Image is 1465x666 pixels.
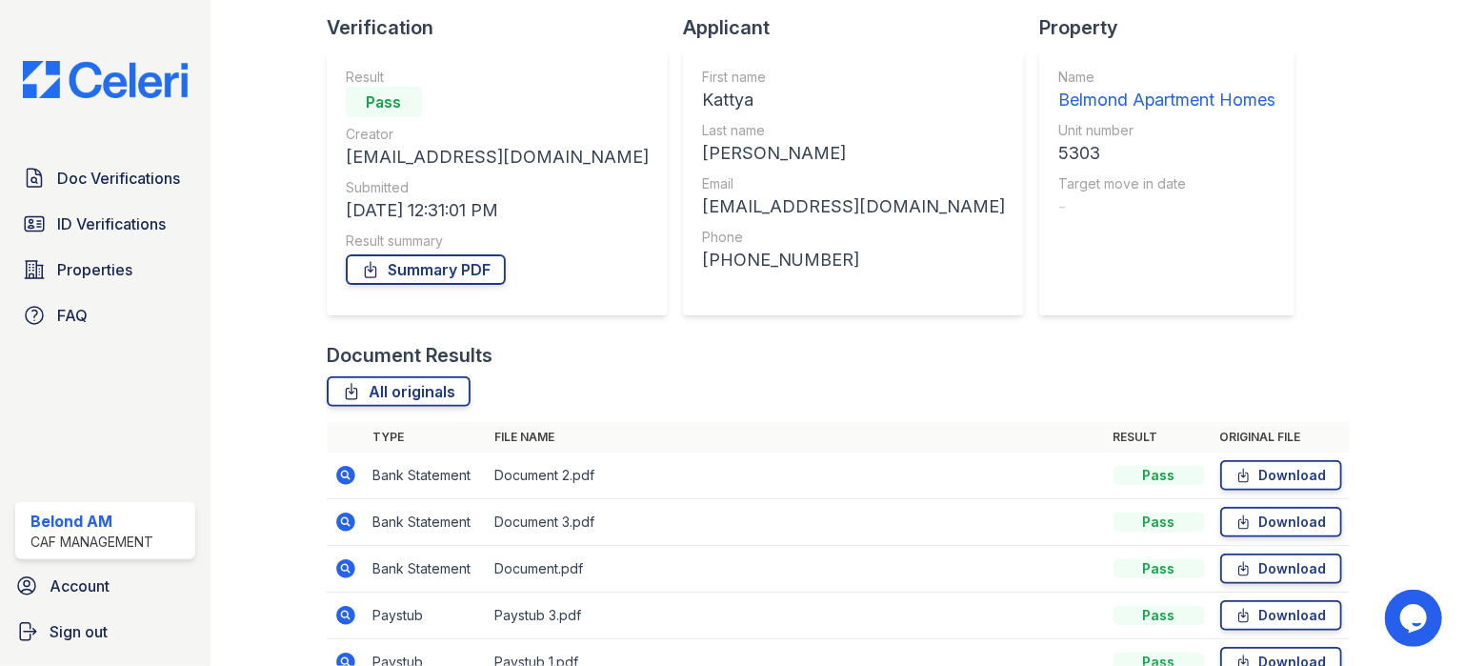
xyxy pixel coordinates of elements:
[1220,507,1342,537] a: Download
[702,121,1005,140] div: Last name
[50,620,108,643] span: Sign out
[1385,590,1446,647] iframe: chat widget
[57,304,88,327] span: FAQ
[1106,422,1213,453] th: Result
[365,546,487,593] td: Bank Statement
[346,125,649,144] div: Creator
[702,247,1005,273] div: [PHONE_NUMBER]
[1114,513,1205,532] div: Pass
[365,593,487,639] td: Paystub
[702,140,1005,167] div: [PERSON_NAME]
[365,499,487,546] td: Bank Statement
[702,193,1005,220] div: [EMAIL_ADDRESS][DOMAIN_NAME]
[1058,68,1275,87] div: Name
[1220,600,1342,631] a: Download
[683,14,1039,41] div: Applicant
[365,453,487,499] td: Bank Statement
[346,144,649,171] div: [EMAIL_ADDRESS][DOMAIN_NAME]
[1058,193,1275,220] div: -
[57,167,180,190] span: Doc Verifications
[702,87,1005,113] div: Kattya
[30,510,153,533] div: Belond AM
[1058,68,1275,113] a: Name Belmond Apartment Homes
[327,14,683,41] div: Verification
[1058,87,1275,113] div: Belmond Apartment Homes
[365,422,487,453] th: Type
[487,453,1106,499] td: Document 2.pdf
[346,197,649,224] div: [DATE] 12:31:01 PM
[1058,174,1275,193] div: Target move in date
[702,68,1005,87] div: First name
[1114,606,1205,625] div: Pass
[1220,460,1342,491] a: Download
[57,212,166,235] span: ID Verifications
[15,251,195,289] a: Properties
[1039,14,1310,41] div: Property
[1058,140,1275,167] div: 5303
[346,232,649,251] div: Result summary
[702,174,1005,193] div: Email
[50,575,110,597] span: Account
[702,228,1005,247] div: Phone
[327,342,492,369] div: Document Results
[346,87,422,117] div: Pass
[1220,554,1342,584] a: Download
[15,205,195,243] a: ID Verifications
[487,499,1106,546] td: Document 3.pdf
[57,258,132,281] span: Properties
[487,546,1106,593] td: Document.pdf
[346,254,506,285] a: Summary PDF
[8,61,203,98] img: CE_Logo_Blue-a8612792a0a2168367f1c8372b55b34899dd931a85d93a1a3d3e32e68fde9ad4.png
[8,613,203,651] a: Sign out
[1114,559,1205,578] div: Pass
[1114,466,1205,485] div: Pass
[8,567,203,605] a: Account
[1058,121,1275,140] div: Unit number
[487,593,1106,639] td: Paystub 3.pdf
[346,68,649,87] div: Result
[30,533,153,552] div: CAF Management
[15,296,195,334] a: FAQ
[327,376,471,407] a: All originals
[1213,422,1350,453] th: Original file
[346,178,649,197] div: Submitted
[487,422,1106,453] th: File name
[15,159,195,197] a: Doc Verifications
